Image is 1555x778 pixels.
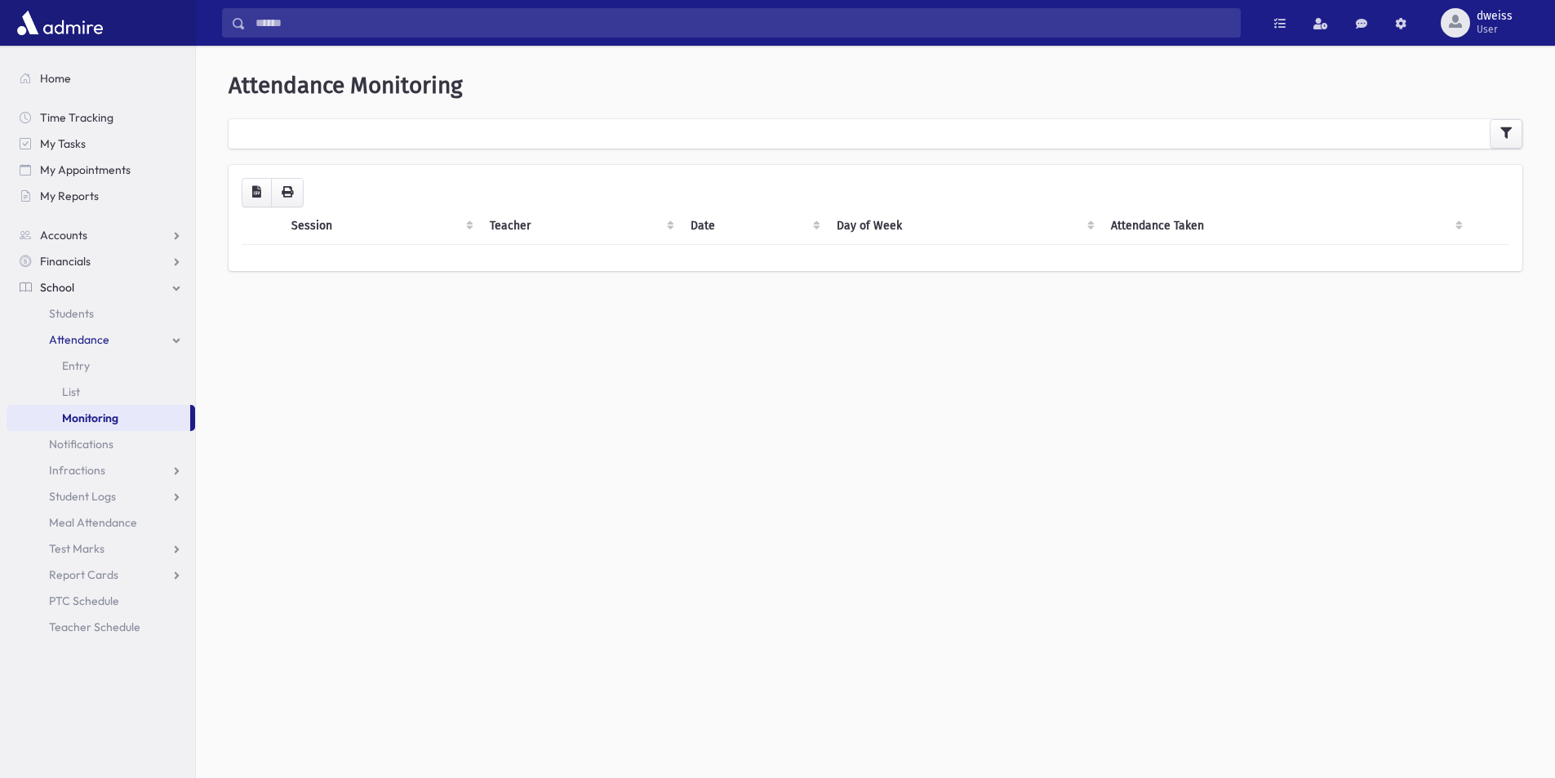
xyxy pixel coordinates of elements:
[1101,207,1469,245] th: Attendance Taken
[1477,10,1513,23] span: dweiss
[7,327,195,353] a: Attendance
[7,457,195,483] a: Infractions
[40,189,99,203] span: My Reports
[7,183,195,209] a: My Reports
[7,405,190,431] a: Monitoring
[49,620,140,634] span: Teacher Schedule
[40,136,86,151] span: My Tasks
[49,489,116,504] span: Student Logs
[271,178,304,207] button: Print
[827,207,1101,245] th: Day of Week
[7,614,195,640] a: Teacher Schedule
[49,437,113,451] span: Notifications
[7,274,195,300] a: School
[49,567,118,582] span: Report Cards
[7,65,195,91] a: Home
[40,162,131,177] span: My Appointments
[62,385,80,399] span: List
[282,207,480,245] th: Session
[242,178,272,207] button: CSV
[49,463,105,478] span: Infractions
[7,353,195,379] a: Entry
[62,411,118,425] span: Monitoring
[40,71,71,86] span: Home
[7,483,195,509] a: Student Logs
[49,332,109,347] span: Attendance
[49,515,137,530] span: Meal Attendance
[49,306,94,321] span: Students
[7,157,195,183] a: My Appointments
[7,536,195,562] a: Test Marks
[7,104,195,131] a: Time Tracking
[13,7,107,39] img: AdmirePro
[40,280,74,295] span: School
[480,207,681,245] th: Teacher
[40,254,91,269] span: Financials
[7,379,195,405] a: List
[1477,23,1513,36] span: User
[246,8,1240,38] input: Search
[40,110,113,125] span: Time Tracking
[7,431,195,457] a: Notifications
[229,72,463,99] span: Attendance Monitoring
[62,358,90,373] span: Entry
[7,300,195,327] a: Students
[7,562,195,588] a: Report Cards
[7,131,195,157] a: My Tasks
[7,509,195,536] a: Meal Attendance
[7,222,195,248] a: Accounts
[49,594,119,608] span: PTC Schedule
[7,588,195,614] a: PTC Schedule
[681,207,827,245] th: Date
[49,541,104,556] span: Test Marks
[40,228,87,242] span: Accounts
[7,248,195,274] a: Financials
